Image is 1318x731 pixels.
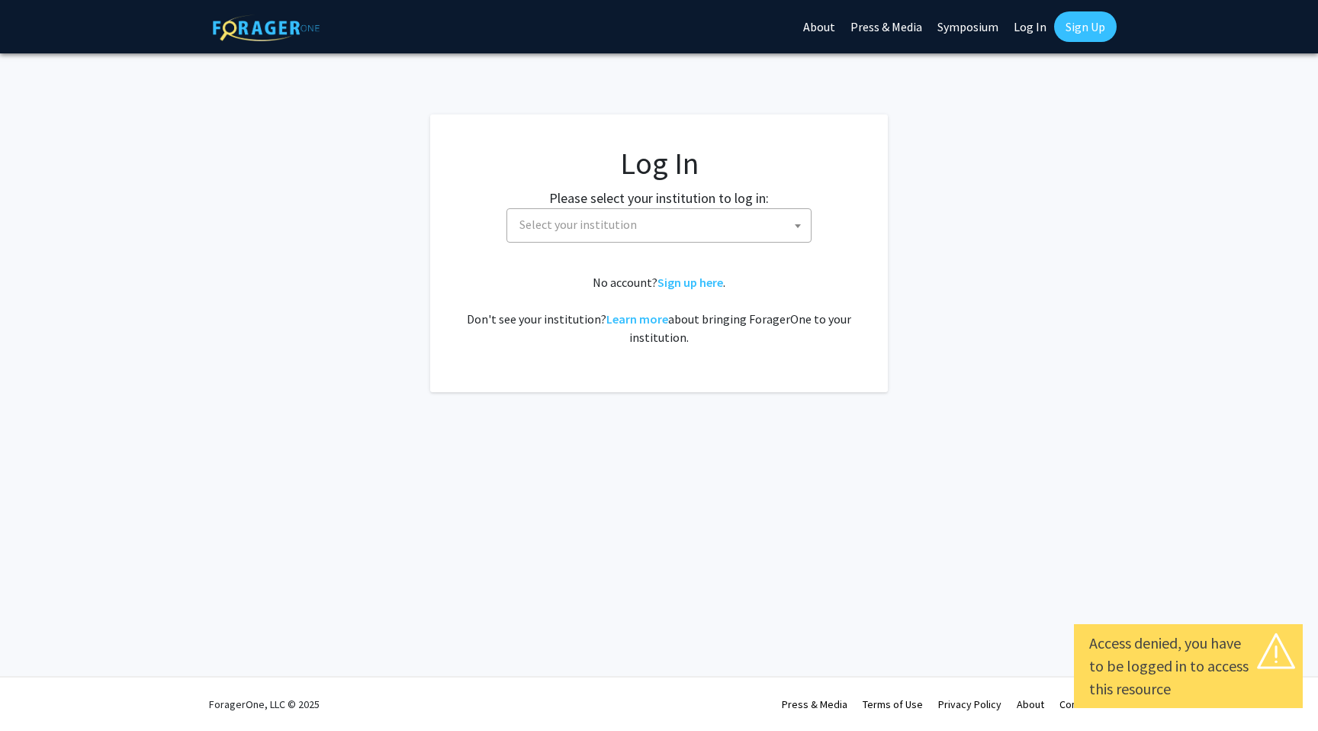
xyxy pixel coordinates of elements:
a: Contact Us [1059,697,1109,711]
h1: Log In [461,145,857,182]
span: Select your institution [519,217,637,232]
a: Sign up here [657,275,723,290]
img: ForagerOne Logo [213,14,320,41]
a: Press & Media [782,697,847,711]
div: Access denied, you have to be logged in to access this resource [1089,632,1287,700]
div: ForagerOne, LLC © 2025 [209,678,320,731]
a: About [1017,697,1044,711]
span: Select your institution [506,208,812,243]
div: No account? . Don't see your institution? about bringing ForagerOne to your institution. [461,273,857,346]
a: Privacy Policy [938,697,1001,711]
label: Please select your institution to log in: [549,188,769,208]
a: Sign Up [1054,11,1117,42]
span: Select your institution [513,209,811,240]
a: Learn more about bringing ForagerOne to your institution [606,311,668,327]
a: Terms of Use [863,697,923,711]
